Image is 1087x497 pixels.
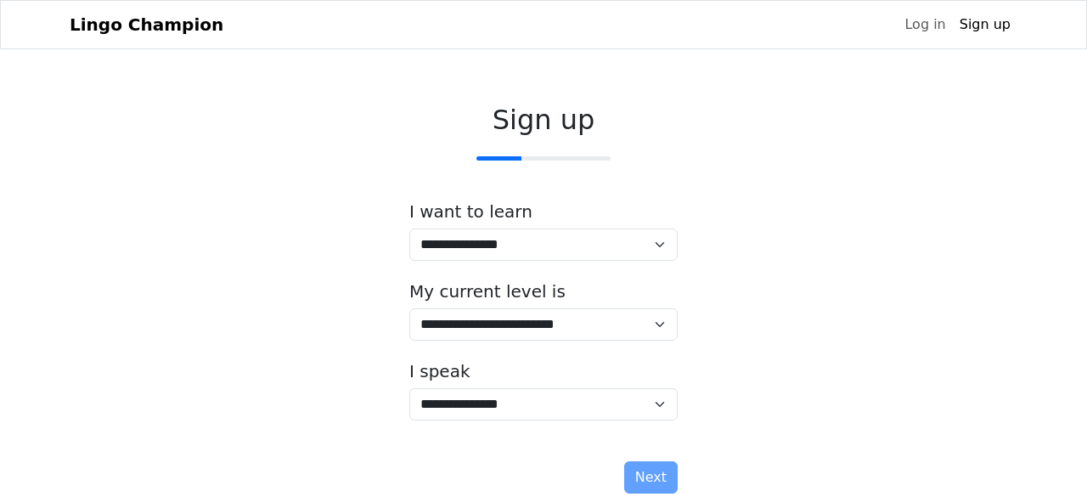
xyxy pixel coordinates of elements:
[898,8,952,42] a: Log in
[409,361,470,381] label: I speak
[409,201,532,222] label: I want to learn
[953,8,1017,42] a: Sign up
[409,281,566,302] label: My current level is
[70,8,223,42] a: Lingo Champion
[409,104,678,136] h2: Sign up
